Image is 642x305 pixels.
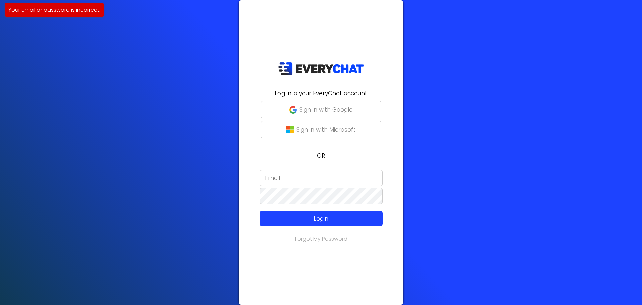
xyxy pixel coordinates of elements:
[243,89,399,98] h2: Log into your EveryChat account
[286,126,294,133] img: microsoft-logo.png
[261,101,381,118] button: Sign in with Google
[260,170,383,186] input: Email
[261,121,381,138] button: Sign in with Microsoft
[278,62,364,76] img: EveryChat_logo_dark.png
[295,235,347,243] a: Forgot My Password
[8,6,100,14] p: Your email or password is incorrect.
[272,214,370,223] p: Login
[260,211,383,226] button: Login
[296,125,356,134] p: Sign in with Microsoft
[243,151,399,160] p: OR
[299,105,353,114] p: Sign in with Google
[289,106,297,113] img: google-g.png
